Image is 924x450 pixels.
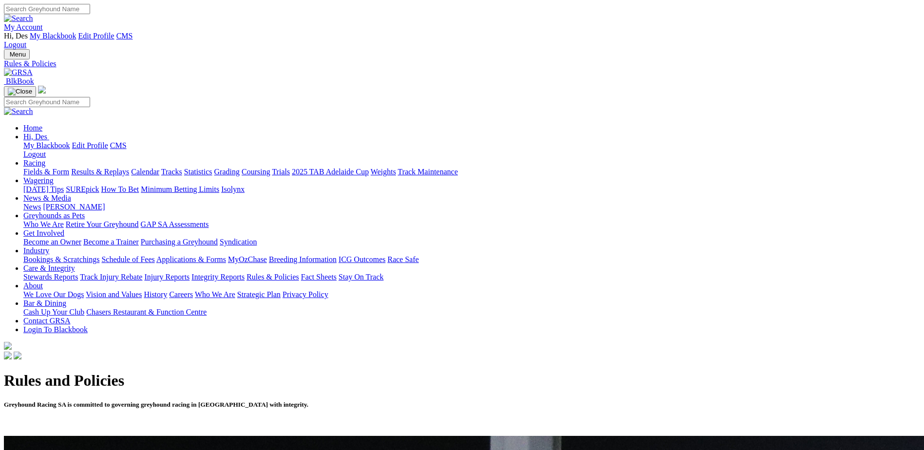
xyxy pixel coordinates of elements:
[23,325,88,334] a: Login To Blackbook
[4,59,920,68] a: Rules & Policies
[220,238,257,246] a: Syndication
[23,168,69,176] a: Fields & Form
[4,97,90,107] input: Search
[4,372,920,390] h1: Rules and Policies
[339,273,383,281] a: Stay On Track
[4,401,920,409] h5: Greyhound Racing SA is committed to governing greyhound racing in [GEOGRAPHIC_DATA] with integrity.
[78,32,114,40] a: Edit Profile
[4,23,43,31] a: My Account
[23,132,49,141] a: Hi, Des
[141,238,218,246] a: Purchasing a Greyhound
[116,32,133,40] a: CMS
[23,281,43,290] a: About
[144,290,167,299] a: History
[23,132,47,141] span: Hi, Des
[23,238,920,246] div: Get Involved
[23,124,42,132] a: Home
[86,290,142,299] a: Vision and Values
[23,290,84,299] a: We Love Our Dogs
[292,168,369,176] a: 2025 TAB Adelaide Cup
[221,185,245,193] a: Isolynx
[23,229,64,237] a: Get Involved
[23,255,99,263] a: Bookings & Scratchings
[71,168,129,176] a: Results & Replays
[101,185,139,193] a: How To Bet
[131,168,159,176] a: Calendar
[195,290,235,299] a: Who We Are
[43,203,105,211] a: [PERSON_NAME]
[169,290,193,299] a: Careers
[184,168,212,176] a: Statistics
[4,4,90,14] input: Search
[66,185,99,193] a: SUREpick
[72,141,108,150] a: Edit Profile
[23,141,70,150] a: My Blackbook
[30,32,76,40] a: My Blackbook
[272,168,290,176] a: Trials
[23,141,920,159] div: Hi, Des
[8,88,32,95] img: Close
[191,273,245,281] a: Integrity Reports
[23,246,49,255] a: Industry
[4,40,26,49] a: Logout
[23,211,85,220] a: Greyhounds as Pets
[83,238,139,246] a: Become a Trainer
[101,255,154,263] a: Schedule of Fees
[144,273,189,281] a: Injury Reports
[4,86,36,97] button: Toggle navigation
[269,255,337,263] a: Breeding Information
[23,273,78,281] a: Stewards Reports
[237,290,281,299] a: Strategic Plan
[23,185,64,193] a: [DATE] Tips
[246,273,299,281] a: Rules & Policies
[23,264,75,272] a: Care & Integrity
[161,168,182,176] a: Tracks
[228,255,267,263] a: MyOzChase
[4,49,30,59] button: Toggle navigation
[141,185,219,193] a: Minimum Betting Limits
[86,308,207,316] a: Chasers Restaurant & Function Centre
[141,220,209,228] a: GAP SA Assessments
[214,168,240,176] a: Grading
[23,194,71,202] a: News & Media
[23,185,920,194] div: Wagering
[339,255,385,263] a: ICG Outcomes
[14,352,21,359] img: twitter.svg
[23,203,920,211] div: News & Media
[23,220,920,229] div: Greyhounds as Pets
[23,308,920,317] div: Bar & Dining
[23,308,84,316] a: Cash Up Your Club
[66,220,139,228] a: Retire Your Greyhound
[110,141,127,150] a: CMS
[242,168,270,176] a: Coursing
[4,77,34,85] a: BlkBook
[4,352,12,359] img: facebook.svg
[23,176,54,185] a: Wagering
[10,51,26,58] span: Menu
[23,168,920,176] div: Racing
[23,220,64,228] a: Who We Are
[23,238,81,246] a: Become an Owner
[80,273,142,281] a: Track Injury Rebate
[387,255,418,263] a: Race Safe
[4,32,920,49] div: My Account
[4,68,33,77] img: GRSA
[23,273,920,281] div: Care & Integrity
[23,255,920,264] div: Industry
[23,299,66,307] a: Bar & Dining
[4,32,28,40] span: Hi, Des
[156,255,226,263] a: Applications & Forms
[301,273,337,281] a: Fact Sheets
[38,86,46,94] img: logo-grsa-white.png
[398,168,458,176] a: Track Maintenance
[283,290,328,299] a: Privacy Policy
[371,168,396,176] a: Weights
[23,159,45,167] a: Racing
[4,107,33,116] img: Search
[23,203,41,211] a: News
[4,14,33,23] img: Search
[6,77,34,85] span: BlkBook
[23,290,920,299] div: About
[4,342,12,350] img: logo-grsa-white.png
